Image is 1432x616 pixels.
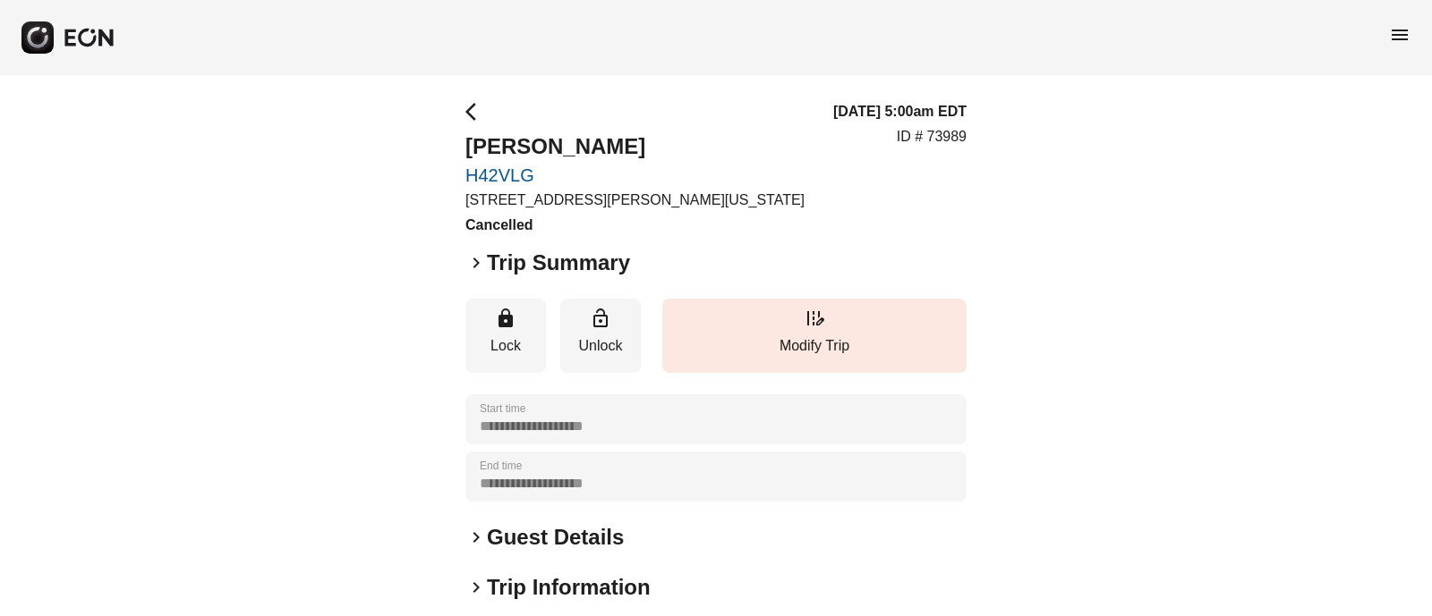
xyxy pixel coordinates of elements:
[833,101,967,122] h3: [DATE] 5:00am EDT
[671,335,958,357] p: Modify Trip
[590,308,611,329] span: lock_open
[465,299,546,373] button: Lock
[495,308,516,329] span: lock
[465,577,487,598] span: keyboard_arrow_right
[569,335,632,357] p: Unlock
[465,252,487,274] span: keyboard_arrow_right
[474,335,537,357] p: Lock
[465,215,805,236] h3: Cancelled
[465,527,487,548] span: keyboard_arrow_right
[897,126,967,148] p: ID # 73989
[465,165,805,186] a: H42VLG
[487,249,630,277] h2: Trip Summary
[1389,24,1411,46] span: menu
[487,573,651,602] h2: Trip Information
[804,308,825,329] span: edit_road
[487,523,624,552] h2: Guest Details
[465,132,805,161] h2: [PERSON_NAME]
[560,299,641,373] button: Unlock
[465,101,487,122] span: arrow_back_ios
[662,299,967,373] button: Modify Trip
[465,190,805,211] p: [STREET_ADDRESS][PERSON_NAME][US_STATE]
